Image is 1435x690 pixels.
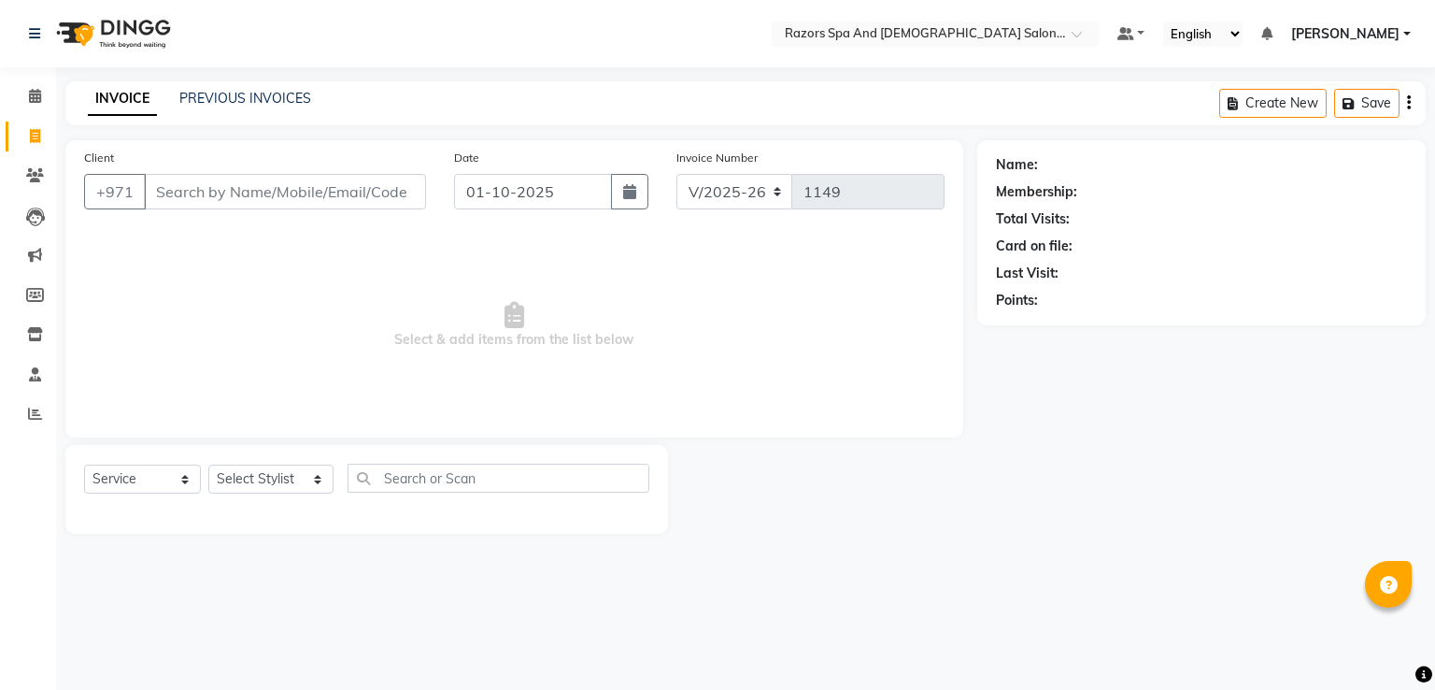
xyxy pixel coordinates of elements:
div: Card on file: [996,237,1073,256]
div: Total Visits: [996,209,1070,229]
label: Date [454,150,479,166]
div: Points: [996,291,1038,310]
iframe: chat widget [1357,615,1416,671]
div: Membership: [996,182,1077,202]
input: Search by Name/Mobile/Email/Code [144,174,426,209]
div: Last Visit: [996,264,1058,283]
button: +971 [84,174,146,209]
a: PREVIOUS INVOICES [179,90,311,107]
label: Client [84,150,114,166]
div: Name: [996,155,1038,175]
button: Create New [1219,89,1327,118]
label: Invoice Number [676,150,758,166]
a: INVOICE [88,82,157,116]
span: [PERSON_NAME] [1291,24,1399,44]
img: logo [48,7,176,60]
input: Search or Scan [348,464,650,493]
button: Save [1334,89,1399,118]
span: Select & add items from the list below [84,232,945,419]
